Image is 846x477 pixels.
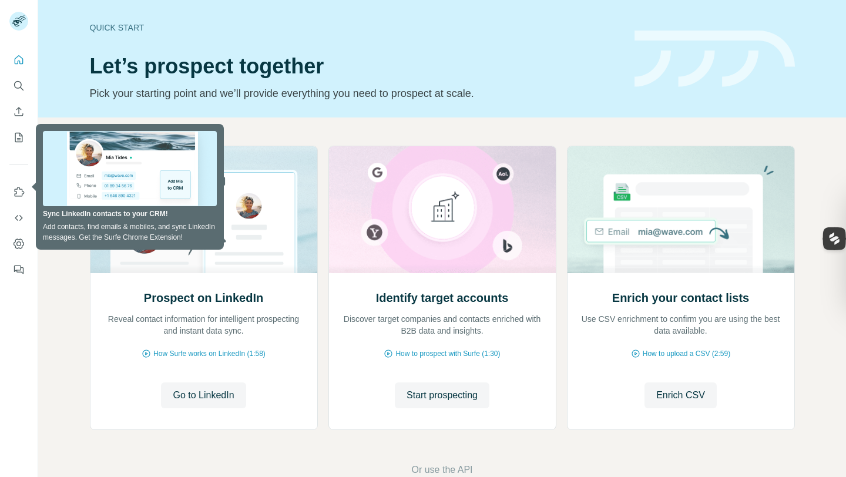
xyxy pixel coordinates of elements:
span: How Surfe works on LinkedIn (1:58) [153,348,266,359]
button: Go to LinkedIn [161,382,246,408]
h2: Prospect on LinkedIn [144,290,263,306]
h2: Enrich your contact lists [612,290,749,306]
p: Discover target companies and contacts enriched with B2B data and insights. [341,313,544,337]
img: Enrich your contact lists [567,146,795,273]
button: Use Surfe on LinkedIn [9,182,28,203]
button: Quick start [9,49,28,70]
div: Quick start [90,22,620,33]
img: Prospect on LinkedIn [90,146,318,273]
span: Start prospecting [407,388,478,402]
h2: Identify target accounts [376,290,509,306]
span: Enrich CSV [656,388,705,402]
button: Or use the API [411,463,472,477]
img: banner [634,31,795,88]
button: Start prospecting [395,382,489,408]
button: Enrich CSV [9,101,28,122]
button: Feedback [9,259,28,280]
span: How to upload a CSV (2:59) [643,348,730,359]
button: Enrich CSV [644,382,717,408]
span: How to prospect with Surfe (1:30) [395,348,500,359]
button: My lists [9,127,28,148]
h1: Let’s prospect together [90,55,620,78]
p: Use CSV enrichment to confirm you are using the best data available. [579,313,783,337]
img: Identify target accounts [328,146,556,273]
button: Dashboard [9,233,28,254]
p: Pick your starting point and we’ll provide everything you need to prospect at scale. [90,85,620,102]
button: Search [9,75,28,96]
button: Use Surfe API [9,207,28,229]
p: Reveal contact information for intelligent prospecting and instant data sync. [102,313,305,337]
span: Go to LinkedIn [173,388,234,402]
